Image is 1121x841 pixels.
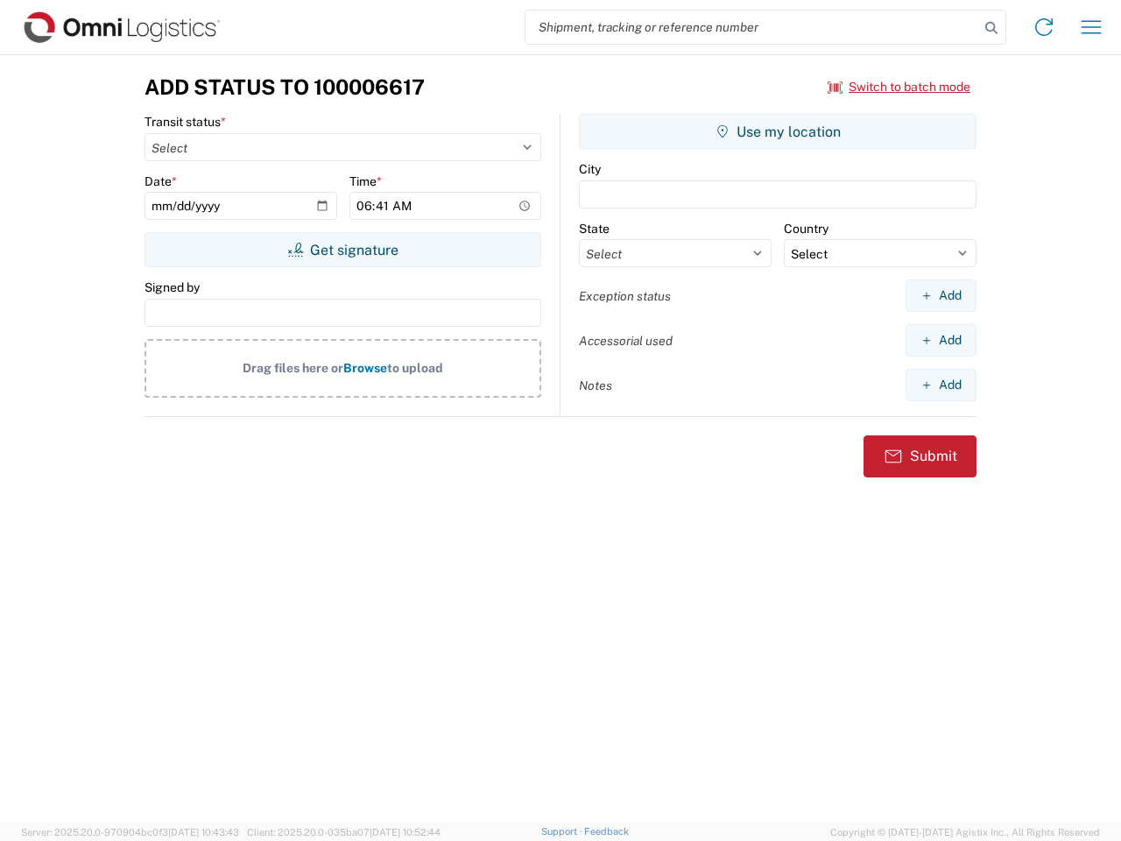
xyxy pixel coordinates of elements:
[349,173,382,189] label: Time
[906,279,976,312] button: Add
[168,827,239,837] span: [DATE] 10:43:43
[579,333,673,349] label: Accessorial used
[579,221,610,237] label: State
[145,279,200,295] label: Signed by
[145,114,226,130] label: Transit status
[906,369,976,401] button: Add
[145,74,425,100] h3: Add Status to 100006617
[584,826,629,837] a: Feedback
[830,824,1100,840] span: Copyright © [DATE]-[DATE] Agistix Inc., All Rights Reserved
[243,361,343,375] span: Drag files here or
[579,114,976,149] button: Use my location
[906,324,976,357] button: Add
[541,826,585,837] a: Support
[784,221,828,237] label: Country
[343,361,387,375] span: Browse
[370,827,441,837] span: [DATE] 10:52:44
[387,361,443,375] span: to upload
[579,378,612,393] label: Notes
[145,232,541,267] button: Get signature
[579,288,671,304] label: Exception status
[828,73,970,102] button: Switch to batch mode
[21,827,239,837] span: Server: 2025.20.0-970904bc0f3
[145,173,177,189] label: Date
[247,827,441,837] span: Client: 2025.20.0-035ba07
[525,11,979,44] input: Shipment, tracking or reference number
[864,435,976,477] button: Submit
[579,161,601,177] label: City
